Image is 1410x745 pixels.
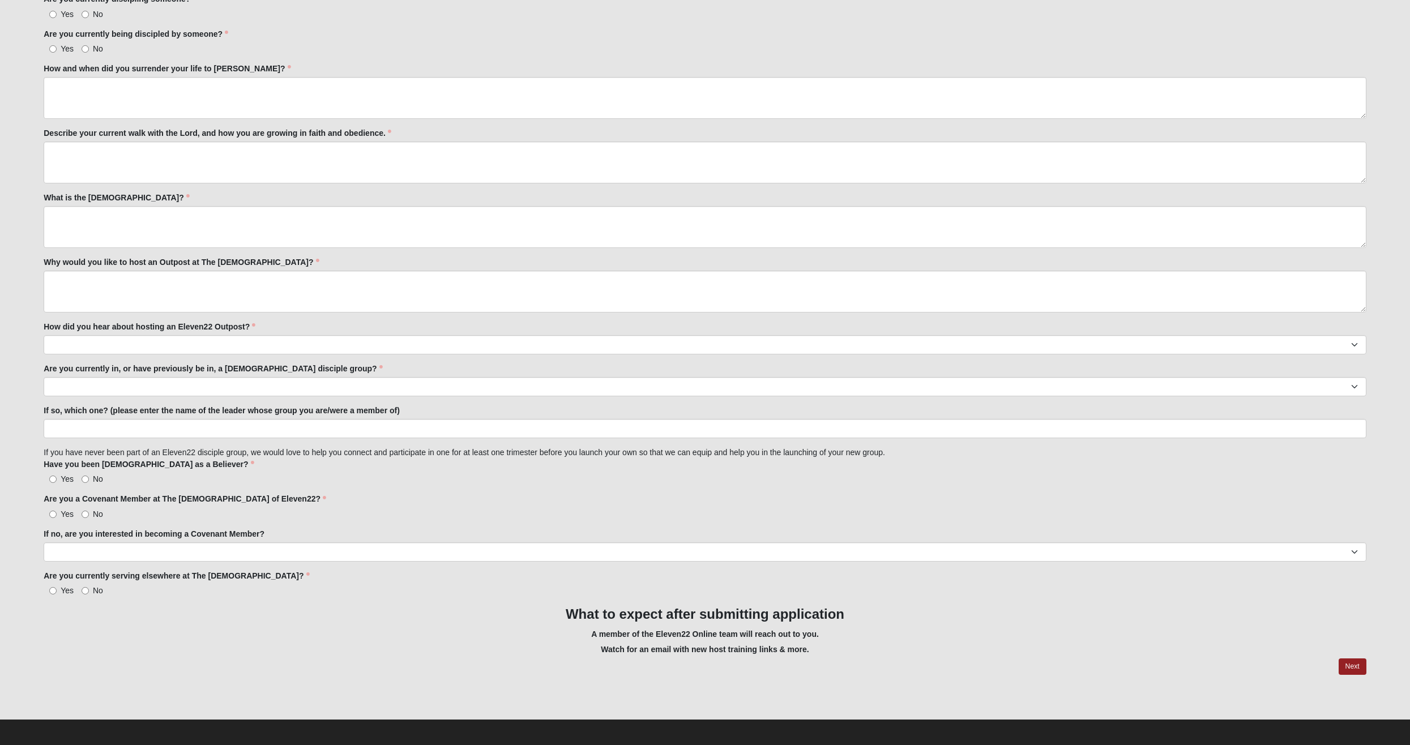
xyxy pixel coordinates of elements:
[1339,658,1366,675] a: Next
[93,44,103,53] span: No
[82,45,89,53] input: No
[49,476,57,483] input: Yes
[82,476,89,483] input: No
[82,587,89,594] input: No
[44,321,255,332] label: How did you hear about hosting an Eleven22 Outpost?
[49,45,57,53] input: Yes
[44,493,326,504] label: Are you a Covenant Member at The [DEMOGRAPHIC_DATA] of Eleven22?
[93,509,103,519] span: No
[82,11,89,18] input: No
[44,606,1366,623] h3: What to expect after submitting application
[61,44,74,53] span: Yes
[44,127,391,139] label: Describe your current walk with the Lord, and how you are growing in faith and obedience.
[44,570,309,581] label: Are you currently serving elsewhere at The [DEMOGRAPHIC_DATA]?
[44,28,228,40] label: Are you currently being discipled by someone?
[82,511,89,518] input: No
[61,586,74,595] span: Yes
[44,405,400,416] label: If so, which one? (please enter the name of the leader whose group you are/were a member of)
[93,10,103,19] span: No
[49,511,57,518] input: Yes
[44,192,190,203] label: What is the [DEMOGRAPHIC_DATA]?
[44,630,1366,639] h5: A member of the Eleven22 Online team will reach out to you.
[61,10,74,19] span: Yes
[61,509,74,519] span: Yes
[49,11,57,18] input: Yes
[49,587,57,594] input: Yes
[44,363,382,374] label: Are you currently in, or have previously be in, a [DEMOGRAPHIC_DATA] disciple group?
[44,63,290,74] label: How and when did you surrender your life to [PERSON_NAME]?
[44,528,264,540] label: If no, are you interested in becoming a Covenant Member?
[93,474,103,483] span: No
[44,645,1366,654] h5: Watch for an email with new host training links & more.
[61,474,74,483] span: Yes
[44,256,319,268] label: Why would you like to host an Outpost at The [DEMOGRAPHIC_DATA]?
[44,459,254,470] label: Have you been [DEMOGRAPHIC_DATA] as a Believer?
[93,586,103,595] span: No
